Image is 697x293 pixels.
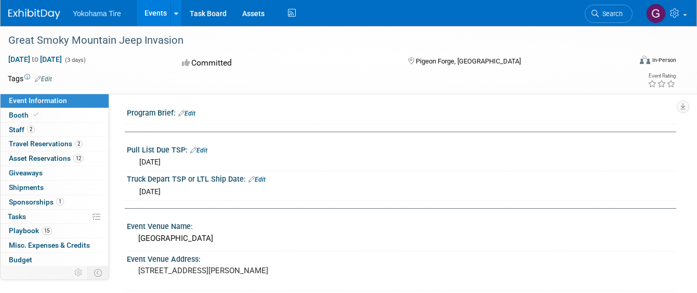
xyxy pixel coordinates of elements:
pre: [STREET_ADDRESS][PERSON_NAME] [138,266,344,275]
img: Format-Inperson.png [640,56,650,64]
span: 2 [27,125,35,133]
a: Edit [190,147,207,154]
div: In-Person [652,56,676,64]
td: Personalize Event Tab Strip [70,266,88,279]
img: gina Witter [646,4,666,23]
a: Edit [35,75,52,83]
span: [DATE] [DATE] [8,55,62,64]
div: Event Rating [648,73,676,79]
span: Staff [9,125,35,134]
span: Asset Reservations [9,154,84,162]
i: Booth reservation complete [33,112,38,118]
span: 12 [73,155,84,162]
img: ExhibitDay [8,9,60,19]
div: Truck Depart TSP or LTL Ship Date: [127,171,676,185]
a: Edit [248,176,266,183]
span: 1 [56,198,64,206]
a: Tasks [1,210,109,224]
span: Event Information [9,96,67,105]
a: Shipments [1,181,109,195]
span: Yokohama Tire [73,9,121,18]
a: Playbook15 [1,224,109,238]
div: Event Venue Name: [127,219,676,232]
a: Budget [1,253,109,267]
div: Event Venue Address: [127,251,676,264]
span: 2 [75,140,83,148]
a: Search [585,5,633,23]
a: Edit [178,110,195,117]
span: Travel Reservations [9,139,83,148]
span: 15 [42,227,52,235]
span: (3 days) [64,57,86,63]
span: to [30,55,40,63]
span: [DATE] [139,187,161,196]
div: Pull List Due TSP: [127,142,676,156]
td: Tags [8,73,52,84]
span: [DATE] [139,158,161,166]
span: Search [599,10,623,18]
a: Booth [1,108,109,122]
span: Shipments [9,183,44,192]
a: Misc. Expenses & Credits [1,238,109,252]
div: [GEOGRAPHIC_DATA] [135,231,668,247]
div: Great Smoky Mountain Jeep Invasion [5,31,619,50]
a: Staff2 [1,123,109,137]
span: Sponsorships [9,198,64,206]
div: Event Format [578,54,676,70]
a: Travel Reservations2 [1,137,109,151]
span: Budget [9,256,32,264]
span: Misc. Expenses & Credits [9,241,90,249]
span: Pigeon Forge, [GEOGRAPHIC_DATA] [416,57,521,65]
td: Toggle Event Tabs [88,266,109,279]
span: Playbook [9,226,52,235]
a: Giveaways [1,166,109,180]
a: Asset Reservations12 [1,151,109,165]
div: Committed [179,54,391,72]
a: Event Information [1,94,109,108]
span: Tasks [8,212,26,221]
div: Program Brief: [127,105,676,119]
span: Giveaways [9,169,43,177]
span: Booth [9,111,41,119]
a: Sponsorships1 [1,195,109,209]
